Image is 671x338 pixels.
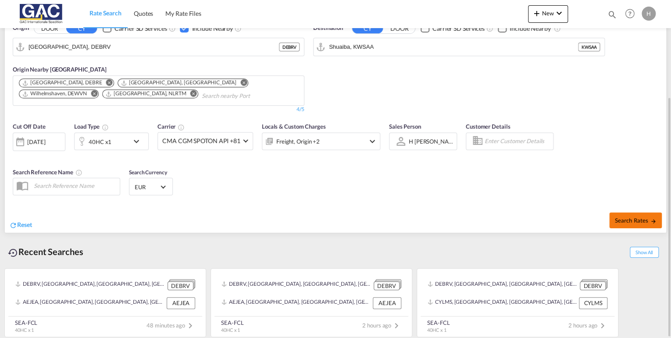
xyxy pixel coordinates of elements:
[642,7,656,21] div: H
[276,135,320,147] div: Freight Origin Destination Factory Stuffing
[15,327,34,333] span: 40HC x 1
[417,268,618,337] recent-search-card: DEBRV, [GEOGRAPHIC_DATA], [GEOGRAPHIC_DATA], [GEOGRAPHIC_DATA], [GEOGRAPHIC_DATA] DEBRVCYLMS, [GE...
[211,268,412,337] recent-search-card: DEBRV, [GEOGRAPHIC_DATA], [GEOGRAPHIC_DATA], [GEOGRAPHIC_DATA], [GEOGRAPHIC_DATA] DEBRVAEJEA, [GE...
[374,281,400,291] div: DEBRV
[498,24,551,33] md-checkbox: Checkbox No Ink
[27,138,45,146] div: [DATE]
[235,79,248,88] button: Remove
[29,40,279,54] input: Search by Port
[192,24,233,33] div: Include Nearby
[597,320,608,331] md-icon: icon-chevron-right
[568,322,608,329] span: 2 hours ago
[609,212,662,228] button: Search Ratesicon-arrow-right
[131,136,146,147] md-icon: icon-chevron-down
[221,319,243,327] div: SEA-FCL
[5,11,666,233] div: Origin DOOR CY Checkbox No InkUnchecked: Search for CY (Container Yard) services for all selected...
[221,327,240,333] span: 40HC x 1
[22,79,104,86] div: Press delete to remove this chip.
[13,123,46,130] span: Cut Off Date
[367,136,378,147] md-icon: icon-chevron-down
[389,123,421,130] span: Sales Person
[168,25,175,32] md-icon: Unchecked: Search for CY (Container Yard) services for all selected carriers.Checked : Search for...
[580,281,606,291] div: DEBRV
[85,90,98,99] button: Remove
[9,220,32,230] div: icon-refreshReset
[622,6,637,21] span: Help
[466,123,510,130] span: Customer Details
[105,90,188,97] div: Press delete to remove this chip.
[622,6,642,22] div: Help
[180,24,233,33] md-checkbox: Checkbox No Ink
[134,180,168,193] md-select: Select Currency: € EUREuro
[607,10,617,19] md-icon: icon-magnify
[121,79,236,86] div: Hamburg, DEHAM
[4,242,87,262] div: Recent Searches
[74,123,109,130] span: Load Type
[162,137,240,145] span: CMA CGM SPOTON API +81
[630,247,659,258] span: Show All
[103,24,167,33] md-checkbox: Checkbox No Ink
[9,221,17,229] md-icon: icon-refresh
[13,169,82,176] span: Search Reference Name
[510,24,551,33] div: Include Nearby
[532,8,542,18] md-icon: icon-plus 400-fg
[134,10,153,17] span: Quotes
[553,25,560,32] md-icon: Unchecked: Ignores neighbouring ports when fetching rates.Checked : Includes neighbouring ports w...
[427,327,446,333] span: 40HC x 1
[428,297,577,309] div: CYLMS, Limassol, Cyprus, Southern Europe, Europe
[262,133,380,150] div: Freight Origin Destination Factory Stuffingicon-chevron-down
[409,138,459,145] div: H [PERSON_NAME]
[408,135,454,147] md-select: Sales Person: H menze
[296,106,304,113] div: 4/5
[221,297,371,309] div: AEJEA, Jebel Ali, United Arab Emirates, Middle East, Middle East
[578,43,600,51] div: KWSAA
[15,297,164,309] div: AEJEA, Jebel Ali, United Arab Emirates, Middle East, Middle East
[421,24,485,33] md-checkbox: Checkbox No Ink
[178,124,185,131] md-icon: The selected Trucker/Carrierwill be displayed in the rate results If the rates are from another f...
[13,66,107,73] span: Origin Nearby [GEOGRAPHIC_DATA]
[121,79,238,86] div: Press delete to remove this chip.
[89,9,121,17] span: Rate Search
[554,8,564,18] md-icon: icon-chevron-down
[13,150,19,162] md-datepicker: Select
[15,319,37,327] div: SEA-FCL
[168,281,193,291] div: DEBRV
[314,38,604,56] md-input-container: Shuaiba, KWSAA
[74,133,149,150] div: 40HC x1icon-chevron-down
[129,169,167,176] span: Search Currency
[29,179,120,192] input: Search Reference Name
[202,89,285,103] input: Search nearby Port
[221,279,371,290] div: DEBRV, Bremerhaven, Germany, Western Europe, Europe
[17,221,32,228] span: Reset
[8,248,18,258] md-icon: icon-backup-restore
[22,90,87,97] div: Wilhelmshaven, DEWVN
[486,25,493,32] md-icon: Unchecked: Search for CY (Container Yard) services for all selected carriers.Checked : Search for...
[22,90,89,97] div: Press delete to remove this chip.
[614,217,657,224] span: Search Rates
[532,10,564,17] span: New
[22,79,102,86] div: Bremen, DEBRE
[34,23,65,33] button: DOOR
[18,76,300,103] md-chips-wrap: Chips container. Use arrow keys to select chips.
[100,79,114,88] button: Remove
[384,23,415,33] button: DOOR
[279,43,300,51] div: DEBRV
[114,24,167,33] div: Carrier SD Services
[427,319,450,327] div: SEA-FCL
[235,25,242,32] md-icon: Unchecked: Ignores neighbouring ports when fetching rates.Checked : Includes neighbouring ports w...
[105,90,186,97] div: Rotterdam, NLRTM
[650,218,657,224] md-icon: icon-arrow-right
[373,297,401,309] div: AEJEA
[185,90,198,99] button: Remove
[607,10,617,23] div: icon-magnify
[485,135,550,148] input: Enter Customer Details
[75,169,82,176] md-icon: Your search will be saved by the below given name
[89,136,111,148] div: 40HC x1
[66,23,97,33] button: CY
[262,123,326,130] span: Locals & Custom Charges
[13,4,72,24] img: 9f305d00dc7b11eeb4548362177db9c3.png
[157,123,185,130] span: Carrier
[329,40,578,54] input: Search by Port
[352,23,383,33] button: CY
